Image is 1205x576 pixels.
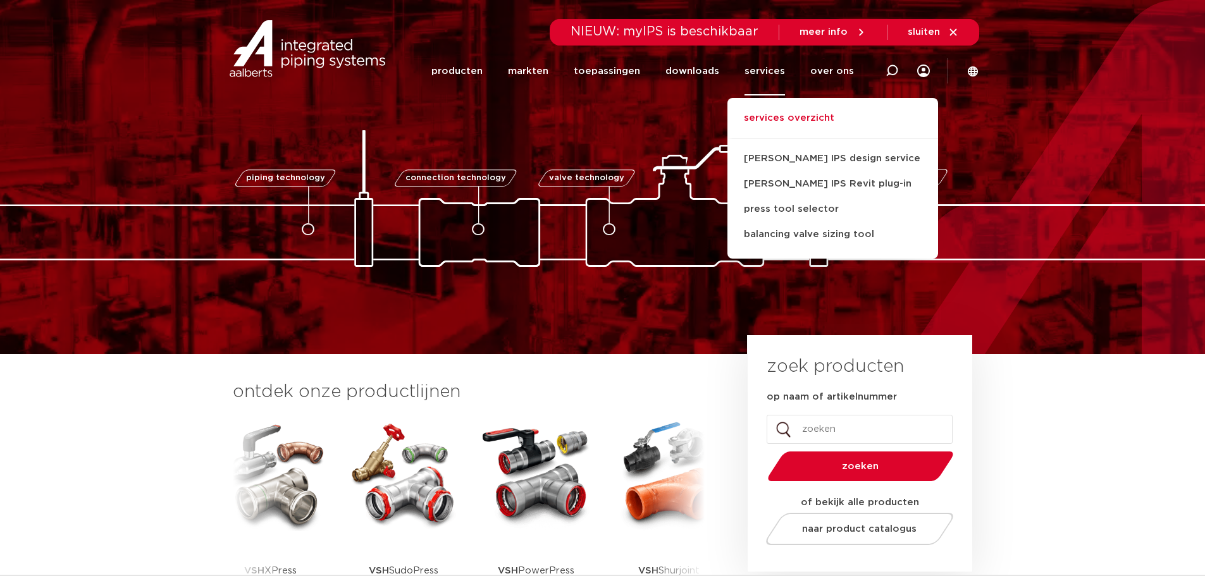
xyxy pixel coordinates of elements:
a: toepassingen [574,47,640,95]
a: sluiten [908,27,959,38]
label: op naam of artikelnummer [767,391,897,403]
div: my IPS [917,57,930,85]
span: NIEUW: myIPS is beschikbaar [571,25,758,38]
a: producten [431,47,483,95]
strong: VSH [369,566,389,575]
a: services [745,47,785,95]
a: meer info [800,27,867,38]
strong: VSH [498,566,518,575]
strong: VSH [638,566,658,575]
a: downloads [665,47,719,95]
strong: VSH [244,566,264,575]
a: balancing valve sizing tool [727,222,938,247]
a: services overzicht [727,111,938,138]
span: valve technology [549,174,624,182]
button: zoeken [762,450,958,482]
strong: of bekijk alle producten [801,498,919,507]
span: meer info [800,27,848,37]
input: zoeken [767,415,953,444]
a: naar product catalogus [762,513,956,545]
a: [PERSON_NAME] IPS design service [727,146,938,171]
span: piping technology [246,174,325,182]
span: naar product catalogus [802,524,917,534]
span: connection technology [405,174,505,182]
a: markten [508,47,548,95]
a: [PERSON_NAME] IPS Revit plug-in [727,171,938,197]
a: press tool selector [727,197,938,222]
h3: zoek producten [767,354,904,379]
span: zoeken [800,462,921,471]
span: sluiten [908,27,940,37]
nav: Menu [431,47,854,95]
h3: ontdek onze productlijnen [233,379,705,405]
a: over ons [810,47,854,95]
